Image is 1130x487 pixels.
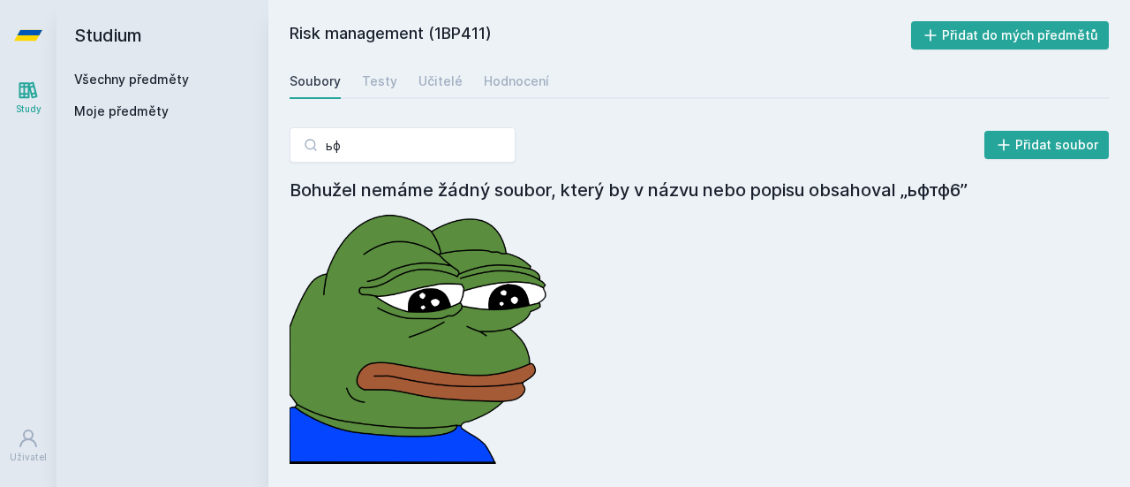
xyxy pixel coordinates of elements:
a: Testy [362,64,397,99]
h2: Risk management (1BP411) [290,21,911,49]
span: Moje předměty [74,103,169,120]
a: Všechny předměty [74,72,189,87]
div: Hodnocení [484,72,549,90]
div: Uživatel [10,451,47,464]
div: Učitelé [418,72,463,90]
img: error_picture.png [290,203,554,464]
button: Přidat soubor [984,131,1110,159]
div: Testy [362,72,397,90]
h4: Bohužel nemáme žádný soubor, který by v názvu nebo popisu obsahoval „ьфтф6” [290,177,1109,203]
a: Soubory [290,64,341,99]
a: Study [4,71,53,125]
input: Hledej soubor [290,127,516,163]
div: Study [16,103,41,116]
a: Uživatel [4,419,53,473]
div: Soubory [290,72,341,90]
button: Přidat do mých předmětů [911,21,1110,49]
a: Učitelé [418,64,463,99]
a: Hodnocení [484,64,549,99]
